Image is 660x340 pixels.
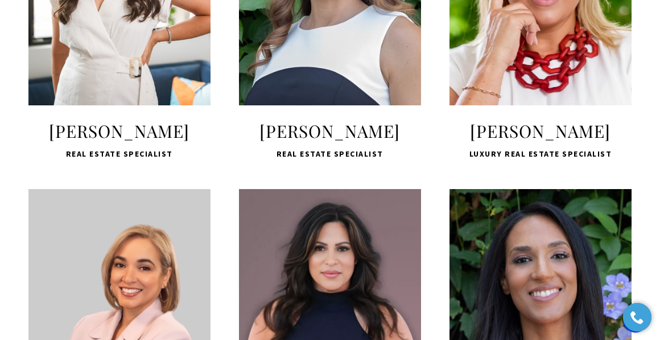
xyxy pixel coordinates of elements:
[28,120,211,142] span: [PERSON_NAME]
[449,147,632,161] span: Luxury Real Estate Specialist
[449,120,632,142] span: [PERSON_NAME]
[239,120,421,142] span: [PERSON_NAME]
[239,147,421,161] span: Real Estate Specialist
[28,147,211,161] span: Real Estate Specialist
